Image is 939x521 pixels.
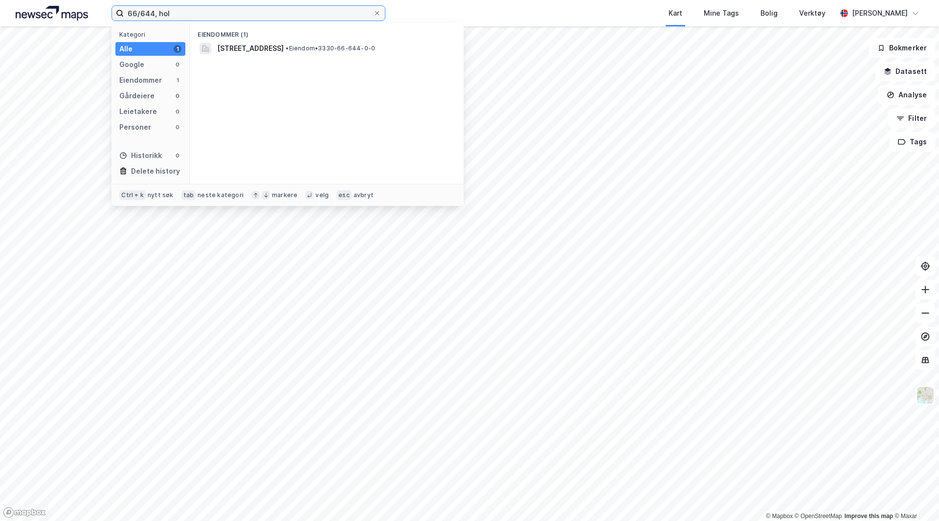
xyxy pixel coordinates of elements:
[174,152,181,159] div: 0
[119,43,133,55] div: Alle
[875,62,935,81] button: Datasett
[704,7,739,19] div: Mine Tags
[174,108,181,115] div: 0
[766,513,793,520] a: Mapbox
[890,132,935,152] button: Tags
[217,43,284,54] span: [STREET_ADDRESS]
[286,45,375,52] span: Eiendom • 3330-66-644-0-0
[119,31,185,38] div: Kategori
[16,6,88,21] img: logo.a4113a55bc3d86da70a041830d287a7e.svg
[888,109,935,128] button: Filter
[916,386,935,405] img: Z
[286,45,289,52] span: •
[890,474,939,521] iframe: Chat Widget
[174,61,181,68] div: 0
[119,150,162,161] div: Historikk
[669,7,682,19] div: Kart
[119,190,146,200] div: Ctrl + k
[119,74,162,86] div: Eiendommer
[795,513,842,520] a: OpenStreetMap
[174,123,181,131] div: 0
[890,474,939,521] div: Kontrollprogram for chat
[878,85,935,105] button: Analyse
[198,191,244,199] div: neste kategori
[760,7,778,19] div: Bolig
[131,165,180,177] div: Delete history
[852,7,908,19] div: [PERSON_NAME]
[174,92,181,100] div: 0
[3,507,46,518] a: Mapbox homepage
[799,7,826,19] div: Verktøy
[148,191,174,199] div: nytt søk
[174,45,181,53] div: 1
[119,59,144,70] div: Google
[119,106,157,117] div: Leietakere
[119,121,151,133] div: Personer
[272,191,297,199] div: markere
[181,190,196,200] div: tab
[190,23,464,41] div: Eiendommer (1)
[845,513,893,520] a: Improve this map
[315,191,329,199] div: velg
[869,38,935,58] button: Bokmerker
[174,76,181,84] div: 1
[119,90,155,102] div: Gårdeiere
[354,191,374,199] div: avbryt
[124,6,373,21] input: Søk på adresse, matrikkel, gårdeiere, leietakere eller personer
[336,190,352,200] div: esc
